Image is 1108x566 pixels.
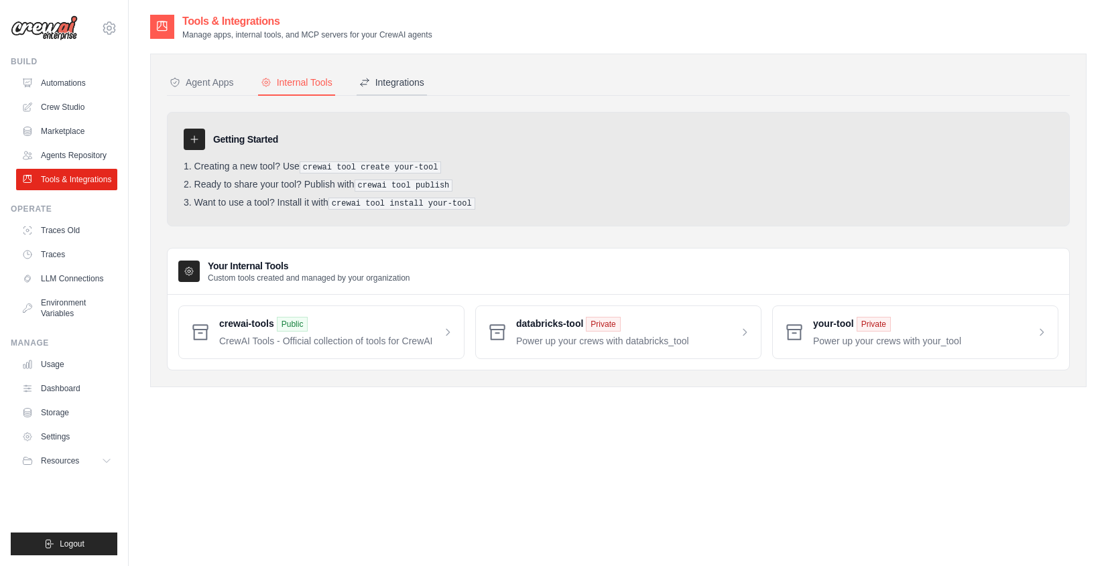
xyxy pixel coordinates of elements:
h2: Tools & Integrations [182,13,432,29]
li: Ready to share your tool? Publish with [184,179,1053,192]
a: Dashboard [16,378,117,399]
div: Internal Tools [261,76,332,89]
a: LLM Connections [16,268,117,289]
button: Resources [16,450,117,472]
a: databricks-tool Private Power up your crews with databricks_tool [516,317,750,348]
div: Integrations [359,76,424,89]
button: Logout [11,533,117,555]
a: your-tool Private Power up your crews with your_tool [813,317,1047,348]
a: Traces Old [16,220,117,241]
button: Agent Apps [167,70,237,96]
div: Manage [11,338,117,348]
img: Logo [11,15,78,41]
h3: Your Internal Tools [208,259,410,273]
a: Storage [16,402,117,423]
a: Marketplace [16,121,117,142]
div: Operate [11,204,117,214]
a: Automations [16,72,117,94]
a: Agents Repository [16,145,117,166]
a: Settings [16,426,117,447]
span: Resources [41,455,79,466]
button: Integrations [357,70,427,96]
span: Logout [60,539,84,549]
button: Internal Tools [258,70,335,96]
li: Want to use a tool? Install it with [184,197,1053,210]
a: Crew Studio [16,96,117,118]
li: Creating a new tool? Use [184,161,1053,173]
p: Custom tools created and managed by your organization [208,273,410,283]
pre: crewai tool publish [355,180,453,192]
pre: crewai tool create your-tool [300,161,442,173]
div: Build [11,56,117,67]
pre: crewai tool install your-tool [328,198,475,210]
p: Manage apps, internal tools, and MCP servers for your CrewAI agents [182,29,432,40]
a: Usage [16,354,117,375]
a: Traces [16,244,117,265]
h3: Getting Started [213,133,278,146]
a: Tools & Integrations [16,169,117,190]
div: Agent Apps [170,76,234,89]
a: crewai-tools Public CrewAI Tools - Official collection of tools for CrewAI [219,317,453,348]
a: Environment Variables [16,292,117,324]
